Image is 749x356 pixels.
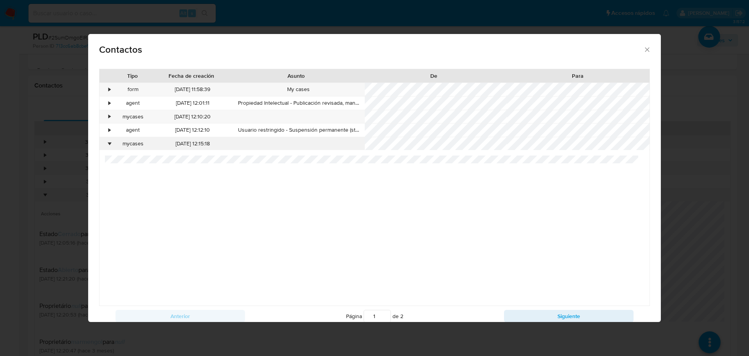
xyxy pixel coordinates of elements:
div: Fecha de creación [158,72,225,80]
div: • [109,126,111,134]
div: agent [113,123,153,137]
div: mycases [113,110,153,123]
div: • [109,99,111,107]
button: Anterior [115,310,245,322]
div: [DATE] 12:01:11 [153,97,233,110]
div: My cases [233,83,365,96]
div: mycases [113,137,153,150]
span: Contactos [99,45,643,54]
span: 2 [400,312,403,320]
div: • [109,113,111,121]
div: [DATE] 12:15:18 [153,137,233,150]
button: close [643,46,650,53]
div: De [367,72,500,80]
div: [DATE] 12:10:20 [153,110,233,123]
div: • [109,86,111,93]
div: Tipo [119,72,147,80]
span: Página de [346,310,403,322]
div: form [113,83,153,96]
div: Asunto [236,72,357,80]
div: Usuario restringido - Suspensión permanente (strike 4) [233,123,365,137]
div: Propiedad Intelectual - Publicación revisada, mantenemos la baja [233,97,365,110]
div: Para [511,72,644,80]
div: [DATE] 12:12:10 [153,123,233,137]
div: • [109,140,111,148]
button: Siguiente [504,310,634,322]
div: [DATE] 11:58:39 [153,83,233,96]
div: agent [113,97,153,110]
